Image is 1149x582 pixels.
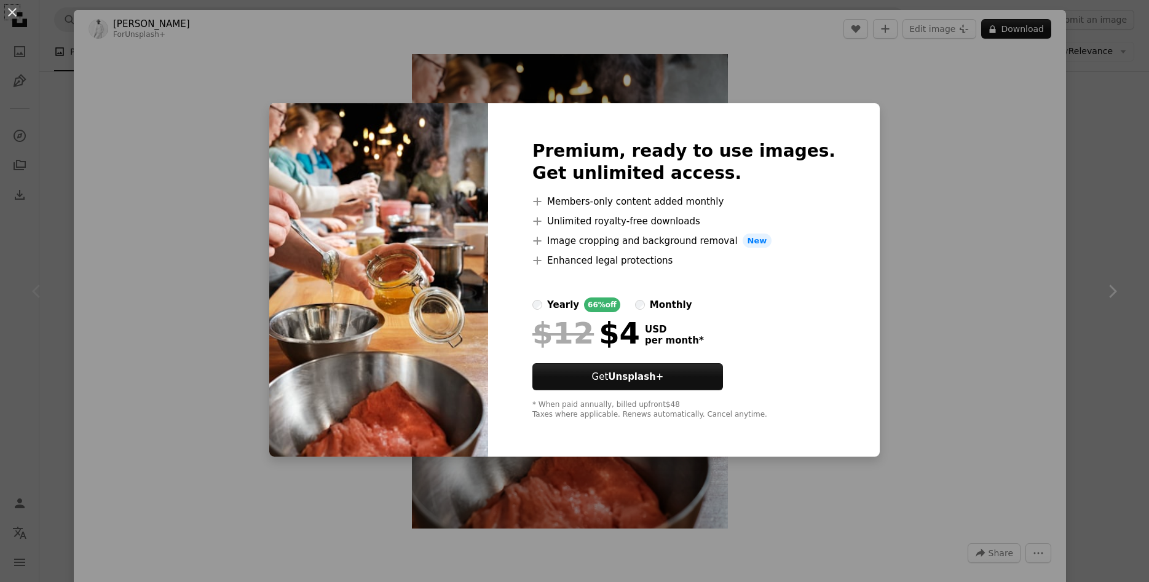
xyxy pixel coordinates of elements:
div: * When paid annually, billed upfront $48 Taxes where applicable. Renews automatically. Cancel any... [532,400,835,420]
li: Members-only content added monthly [532,194,835,209]
img: premium_photo-1683707120391-6c0da3cac6be [269,103,488,457]
h2: Premium, ready to use images. Get unlimited access. [532,140,835,184]
span: $12 [532,317,594,349]
li: Image cropping and background removal [532,234,835,248]
input: yearly66%off [532,300,542,310]
button: GetUnsplash+ [532,363,723,390]
span: per month * [645,335,704,346]
div: yearly [547,297,579,312]
div: $4 [532,317,640,349]
span: New [743,234,772,248]
strong: Unsplash+ [608,371,663,382]
div: monthly [650,297,692,312]
span: USD [645,324,704,335]
div: 66% off [584,297,620,312]
li: Enhanced legal protections [532,253,835,268]
li: Unlimited royalty-free downloads [532,214,835,229]
input: monthly [635,300,645,310]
